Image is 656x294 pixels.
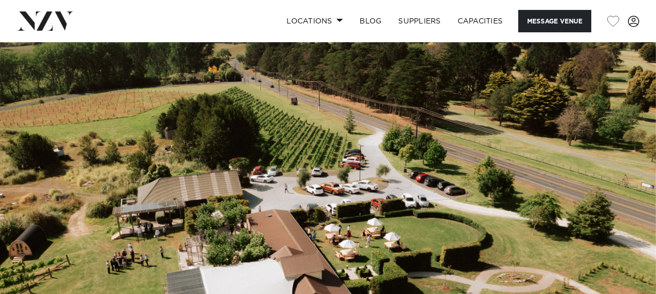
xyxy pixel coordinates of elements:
[390,10,449,32] a: SUPPLIERS
[518,10,591,32] button: Message Venue
[449,10,511,32] a: Capacities
[351,10,390,32] a: BLOG
[278,10,351,32] a: Locations
[17,11,74,30] img: nzv-logo.png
